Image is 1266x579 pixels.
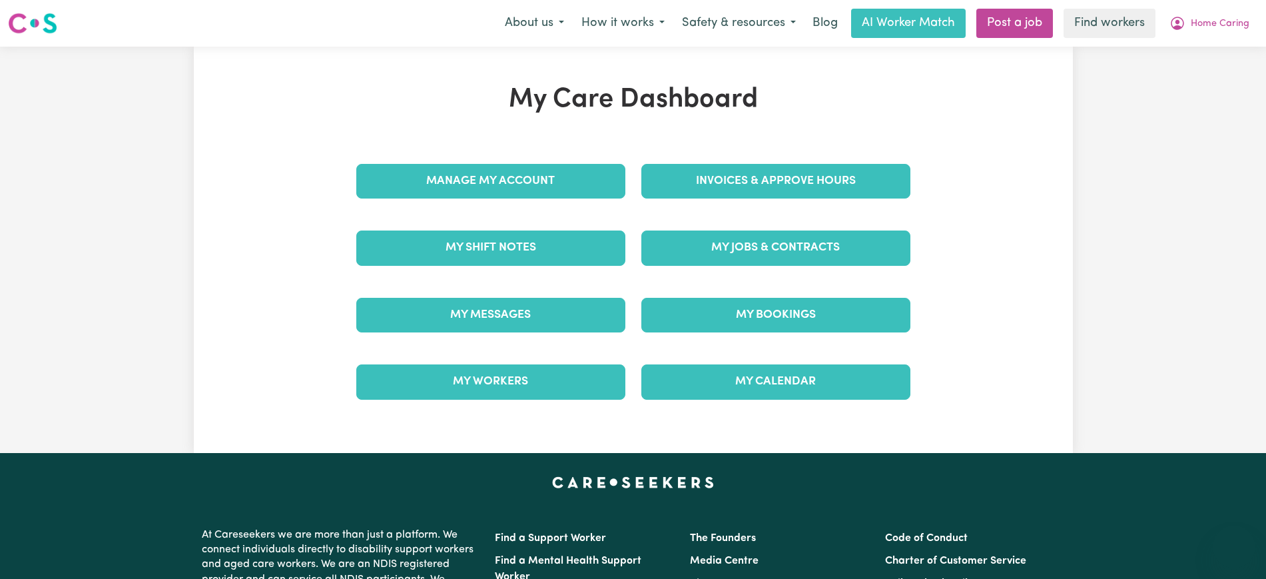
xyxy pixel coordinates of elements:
[690,556,759,566] a: Media Centre
[641,364,910,399] a: My Calendar
[804,9,846,38] a: Blog
[573,9,673,37] button: How it works
[1191,17,1249,31] span: Home Caring
[641,231,910,265] a: My Jobs & Contracts
[641,164,910,199] a: Invoices & Approve Hours
[348,84,918,116] h1: My Care Dashboard
[1213,526,1255,568] iframe: Button to launch messaging window
[8,8,57,39] a: Careseekers logo
[885,533,968,544] a: Code of Conduct
[641,298,910,332] a: My Bookings
[552,477,714,488] a: Careseekers home page
[851,9,966,38] a: AI Worker Match
[356,164,625,199] a: Manage My Account
[8,11,57,35] img: Careseekers logo
[885,556,1026,566] a: Charter of Customer Service
[976,9,1053,38] a: Post a job
[690,533,756,544] a: The Founders
[673,9,804,37] button: Safety & resources
[496,9,573,37] button: About us
[356,364,625,399] a: My Workers
[1064,9,1155,38] a: Find workers
[356,231,625,265] a: My Shift Notes
[495,533,606,544] a: Find a Support Worker
[1161,9,1258,37] button: My Account
[356,298,625,332] a: My Messages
